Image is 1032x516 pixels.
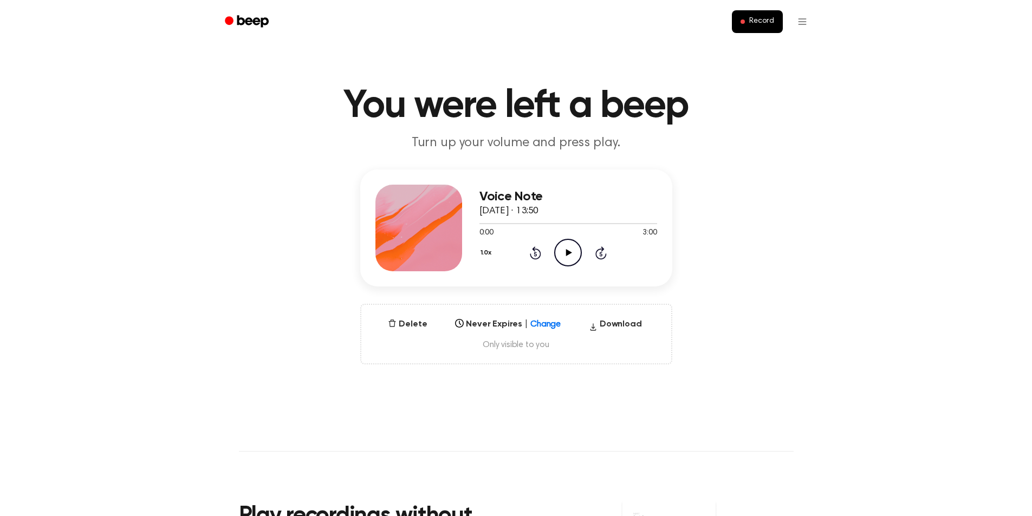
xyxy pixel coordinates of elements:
[374,339,658,350] span: Only visible to you
[749,17,774,27] span: Record
[308,134,724,152] p: Turn up your volume and press play.
[479,206,539,216] span: [DATE] · 13:50
[479,190,657,204] h3: Voice Note
[479,227,494,239] span: 0:00
[585,318,646,335] button: Download
[789,9,815,35] button: Open menu
[384,318,431,331] button: Delete
[732,10,782,33] button: Record
[217,11,278,32] a: Beep
[479,244,496,262] button: 1.0x
[642,227,657,239] span: 3:00
[239,87,794,126] h1: You were left a beep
